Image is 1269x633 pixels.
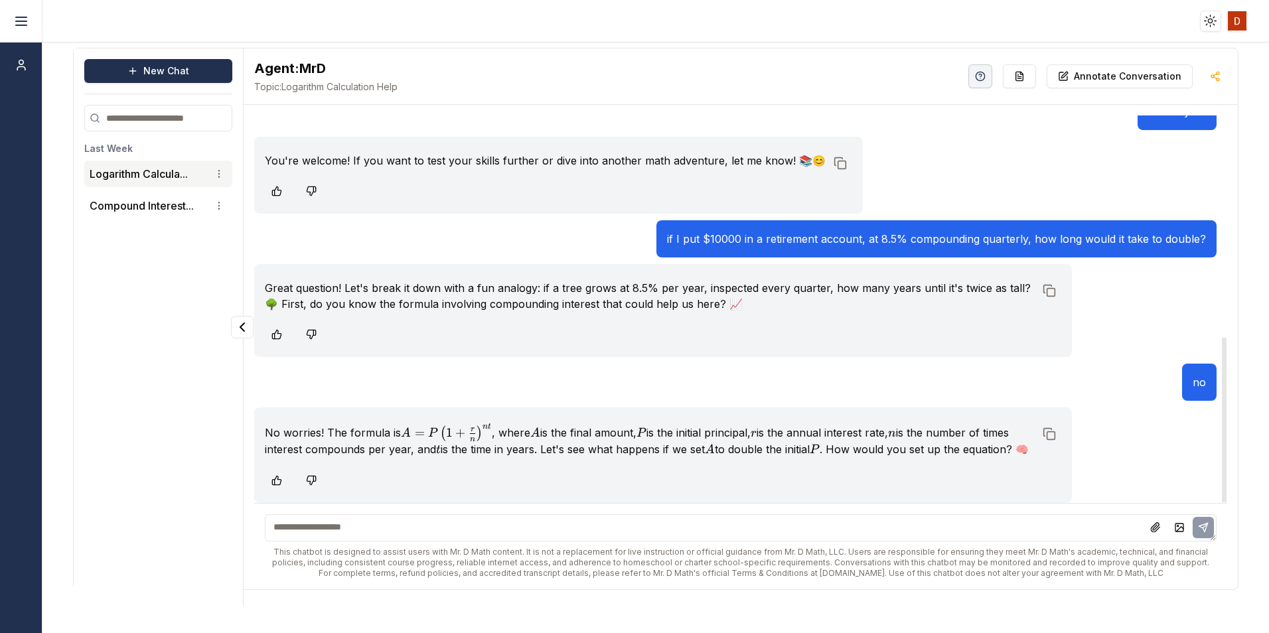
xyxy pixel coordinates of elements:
[477,426,483,441] span: )
[90,166,188,182] button: Logarithm Calcula...
[265,423,1035,458] p: No worries! The formula is , where is the final amount, is the initial principal, is the annual i...
[888,427,896,439] span: n
[446,425,453,440] span: 1
[231,316,254,338] button: Collapse panel
[488,422,491,431] span: t
[84,59,232,83] button: New Chat
[265,547,1217,579] div: This chatbot is designed to assist users with Mr. D Math content. It is not a replacement for liv...
[265,280,1035,312] p: Great question! Let's break it down with a fun analogy: if a tree grows at 8.5% per year, inspect...
[810,444,818,456] span: P
[667,231,1206,247] p: if I put $10000 in a retirement account, at 8.5% compounding quarterly, how long would it take to...
[1003,64,1036,88] button: Re-Fill Questions
[254,59,398,78] h2: MrD
[265,153,826,169] p: You're welcome! If you want to test your skills further or dive into another math adventure, let ...
[440,426,446,441] span: (
[1047,64,1193,88] button: Annotate Conversation
[751,427,757,439] span: r
[254,80,398,94] span: Logarithm Calculation Help
[470,435,475,443] span: n
[636,427,644,439] span: P
[530,427,540,439] span: A
[1193,374,1206,390] p: no
[1074,70,1181,83] p: Annotate Conversation
[211,198,227,214] button: Conversation options
[1228,11,1247,31] img: ACg8ocLIB5PdNesPi0PJqUeBq6cPoPY9C2iKYR-otIOmMQ8XHtBOTg=s96-c
[455,425,465,440] span: +
[475,428,477,437] span: ​
[211,166,227,182] button: Conversation options
[705,444,715,456] span: A
[415,425,425,440] span: =
[90,198,194,214] button: Compound Interest...
[471,425,475,433] span: r
[84,142,232,155] h3: Last Week
[968,64,992,88] button: Help Videos
[436,444,441,456] span: t
[401,427,411,439] span: A
[483,422,488,431] span: n
[428,427,436,439] span: P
